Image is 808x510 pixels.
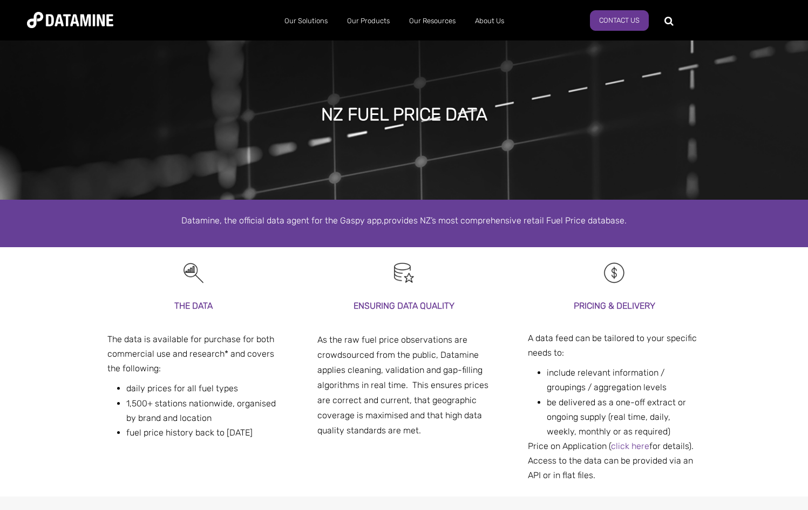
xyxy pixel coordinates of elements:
[465,7,514,35] a: About Us
[611,441,649,451] a: click here
[384,215,627,226] span: provides NZ’s most comprehensive retail Fuel Price database.
[590,10,649,31] a: Contact us
[126,396,281,425] li: 1,500+ stations nationwide, organised by brand and location
[399,7,465,35] a: Our Resources
[528,331,701,360] p: A data feed can be tailored to your specific needs to:
[337,7,399,35] a: Our Products
[547,365,701,395] li: include relevant information / groupings / aggregation levels
[126,425,281,440] li: fuel price history back to [DATE]
[107,332,281,376] p: The data is available for purchase for both commercial use and research* and covers the following:
[317,332,491,438] div: As the raw fuel price observations are crowdsourced from the public, Datamine applies cleaning, v...
[97,213,712,228] p: Datamine, the official data agent for the Gaspy app,
[126,381,281,396] li: daily prices for all fuel types
[528,298,701,313] h3: PRICING & DElIVERY
[321,103,487,126] h1: NZ FUEL PRICE DATA
[275,7,337,35] a: Our Solutions
[27,12,113,28] img: Datamine
[547,395,701,439] li: be delivered as a one-off extract or ongoing supply (real time, daily, weekly, monthly or as requ...
[528,439,701,483] div: Price on Application ( for details). Access to the data can be provided via an API or in flat files.
[317,298,491,313] h3: Ensuring data quality
[107,298,281,313] h3: THE DATA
